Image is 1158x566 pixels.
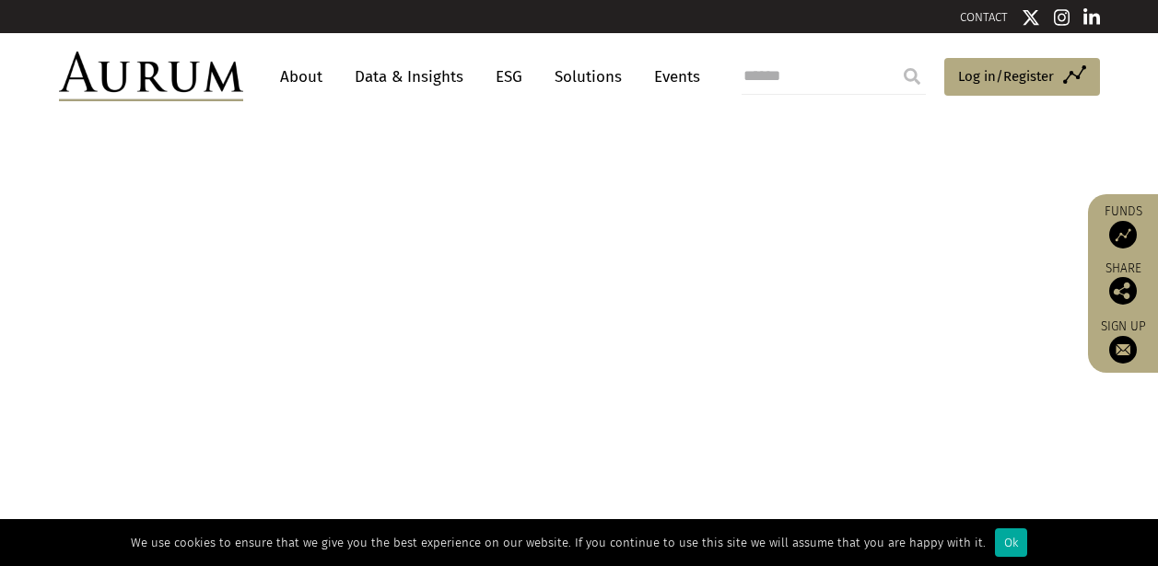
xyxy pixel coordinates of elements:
img: Share this post [1109,277,1137,305]
img: Aurum [59,52,243,101]
a: CONTACT [960,10,1008,24]
div: Share [1097,262,1149,305]
input: Submit [894,58,930,95]
a: Log in/Register [944,58,1100,97]
img: Twitter icon [1022,8,1040,27]
a: ESG [486,60,532,94]
img: Sign up to our newsletter [1109,336,1137,364]
a: About [271,60,332,94]
img: Linkedin icon [1083,8,1100,27]
a: Solutions [545,60,631,94]
a: Events [645,60,700,94]
a: Data & Insights [345,60,473,94]
a: Funds [1097,203,1149,248]
a: Sign up [1097,318,1149,364]
div: Ok [995,528,1027,557]
span: Log in/Register [958,65,1054,87]
img: Instagram icon [1054,8,1070,27]
img: Access Funds [1109,221,1137,248]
